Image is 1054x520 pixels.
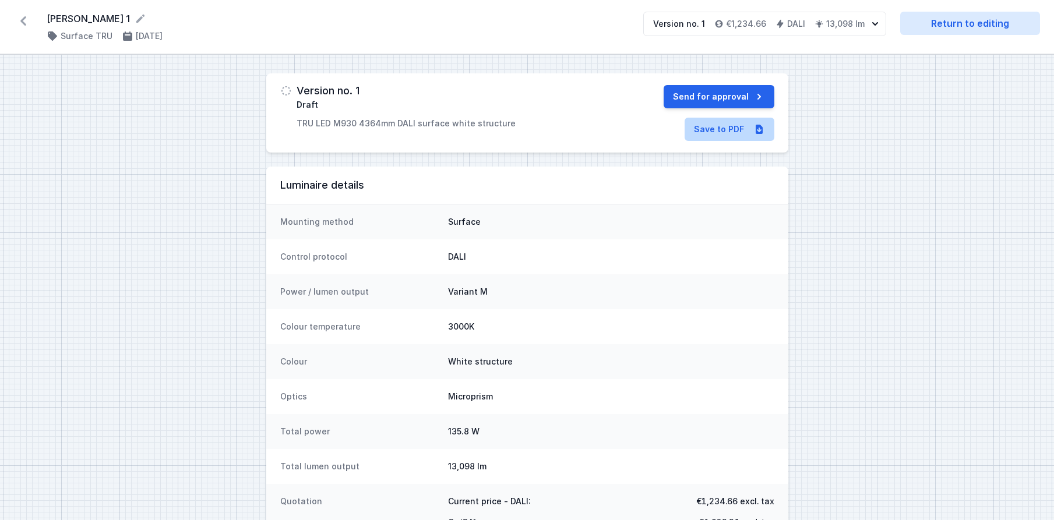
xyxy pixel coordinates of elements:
dt: Colour temperature [280,321,439,332]
span: Draft [297,99,318,111]
dt: Power / lumen output [280,286,439,298]
dd: 3000K [448,321,774,332]
h3: Luminaire details [280,178,774,192]
h4: €1,234.66 [726,18,766,30]
h4: [DATE] [136,30,163,42]
button: Version no. 1€1,234.66DALI13,098 lm [643,12,886,36]
h3: Version no. 1 [297,85,359,97]
dd: Variant M [448,286,774,298]
dt: Total power [280,426,439,437]
dt: Colour [280,356,439,367]
button: Rename project [135,13,146,24]
dt: Mounting method [280,216,439,228]
span: Current price - DALI: [448,496,531,507]
a: Return to editing [900,12,1040,35]
h4: DALI [787,18,805,30]
div: Version no. 1 [653,18,705,30]
dd: White structure [448,356,774,367]
p: TRU LED M930 4364mm DALI surface white structure [297,118,516,129]
button: Send for approval [664,85,774,108]
form: [PERSON_NAME] 1 [47,12,629,26]
dt: Optics [280,391,439,402]
dd: Microprism [448,391,774,402]
dt: Control protocol [280,251,439,263]
dt: Total lumen output [280,461,439,472]
dd: 135.8 W [448,426,774,437]
h4: Surface TRU [61,30,112,42]
a: Save to PDF [685,118,774,141]
dd: DALI [448,251,774,263]
span: €1,234.66 excl. tax [696,496,774,507]
img: draft.svg [280,85,292,97]
h4: 13,098 lm [826,18,865,30]
dd: Surface [448,216,774,228]
dd: 13,098 lm [448,461,774,472]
